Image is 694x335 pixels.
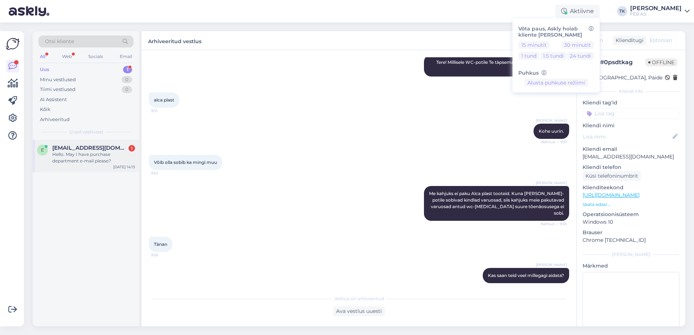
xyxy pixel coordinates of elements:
[40,106,50,113] div: Kõik
[151,170,178,176] span: 9:52
[45,38,74,45] span: Otsi kliente
[40,96,67,103] div: AI Assistent
[613,37,644,44] div: Klienditugi
[38,52,47,61] div: All
[524,79,588,87] button: Alusta puhkuse režiimi
[52,145,128,151] span: export@kartalmetal.com.tr
[488,273,564,278] span: Kas saan teid veel millegagi aidata?
[151,108,178,113] span: 9:51
[87,52,105,61] div: Socials
[583,88,679,95] div: Kliendi info
[128,145,135,152] div: 1
[518,52,539,60] button: 1 tund
[151,252,178,258] span: 9:56
[583,145,679,153] p: Kliendi email
[118,52,134,61] div: Email
[41,147,44,153] span: e
[583,262,679,270] p: Märkmed
[583,108,679,119] input: Lisa tag
[555,5,600,18] div: Aktiivne
[617,6,627,16] div: TK
[630,11,682,17] div: FEB AS
[583,218,679,226] p: Windows 10
[630,5,682,11] div: [PERSON_NAME]
[154,160,217,165] span: Võib olla sobib ka mingi muu
[436,59,565,71] span: Tere! Millisele WC-potile Te täpsemalt äravoolu mehanisme otsite?
[518,41,550,49] button: 15 minutit
[540,284,567,289] span: 9:56
[6,37,20,51] img: Askly Logo
[583,122,679,129] p: Kliendi nimi
[567,52,594,60] button: 24 tundi
[645,58,677,66] span: Offline
[583,153,679,161] p: [EMAIL_ADDRESS][DOMAIN_NAME]
[583,236,679,244] p: Chrome [TECHNICAL_ID]
[536,262,567,268] span: [PERSON_NAME]
[122,76,132,83] div: 0
[154,97,174,103] span: alca plast
[69,129,103,135] span: Uued vestlused
[540,52,567,60] button: 1.5 tundi
[585,74,662,82] div: [GEOGRAPHIC_DATA], Paide
[630,5,690,17] a: [PERSON_NAME]FEB AS
[40,66,49,73] div: Uus
[540,139,567,145] span: Nähtud ✓ 9:51
[583,229,679,236] p: Brauser
[334,295,384,302] span: Vestlus on arhiveeritud
[123,66,132,73] div: 1
[40,116,70,123] div: Arhiveeritud
[518,26,594,38] h6: Võta paus, Askly hoiab kliente [PERSON_NAME]
[583,184,679,191] p: Klienditeekond
[540,221,567,227] span: Nähtud ✓ 9:55
[536,180,567,186] span: [PERSON_NAME]
[583,251,679,258] div: [PERSON_NAME]
[583,201,679,208] p: Vaata edasi ...
[148,36,201,45] label: Arhiveeritud vestlus
[583,192,640,198] a: [URL][DOMAIN_NAME]
[40,86,75,93] div: Tiimi vestlused
[429,191,565,216] span: Me kahjuks ei paku Alca plast tooteid. Kuna [PERSON_NAME]-potile sobivad kindlad varuosad, siis k...
[52,151,135,164] div: Hello. May I have purchase department e-mail please?
[583,211,679,218] p: Operatsioonisüsteem
[518,70,594,76] h6: Puhkus
[600,58,645,67] div: # 0psdtkag
[583,171,641,181] div: Küsi telefoninumbrit
[539,128,564,134] span: Kohe uurin.
[61,52,73,61] div: Web
[536,118,567,123] span: [PERSON_NAME]
[122,86,132,93] div: 0
[154,241,167,247] span: Tänan
[561,41,594,49] button: 30 minutit
[40,76,76,83] div: Minu vestlused
[113,164,135,170] div: [DATE] 14:13
[583,133,671,141] input: Lisa nimi
[333,306,385,316] div: Ava vestlus uuesti
[583,99,679,107] p: Kliendi tag'id
[583,164,679,171] p: Kliendi telefon
[650,37,672,44] span: Estonian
